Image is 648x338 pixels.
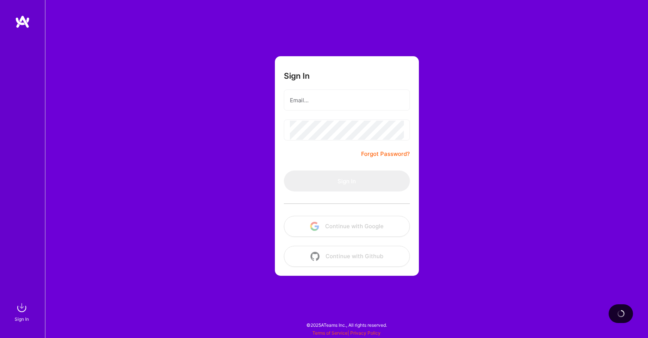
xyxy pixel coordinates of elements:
[290,91,404,110] input: Email...
[16,300,29,323] a: sign inSign In
[312,330,348,336] a: Terms of Service
[45,316,648,334] div: © 2025 ATeams Inc., All rights reserved.
[14,300,29,315] img: sign in
[310,222,319,231] img: icon
[284,170,410,191] button: Sign In
[284,216,410,237] button: Continue with Google
[361,150,410,159] a: Forgot Password?
[312,330,381,336] span: |
[310,252,319,261] img: icon
[15,315,29,323] div: Sign In
[284,246,410,267] button: Continue with Github
[350,330,381,336] a: Privacy Policy
[616,309,625,318] img: loading
[284,71,310,81] h3: Sign In
[15,15,30,28] img: logo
